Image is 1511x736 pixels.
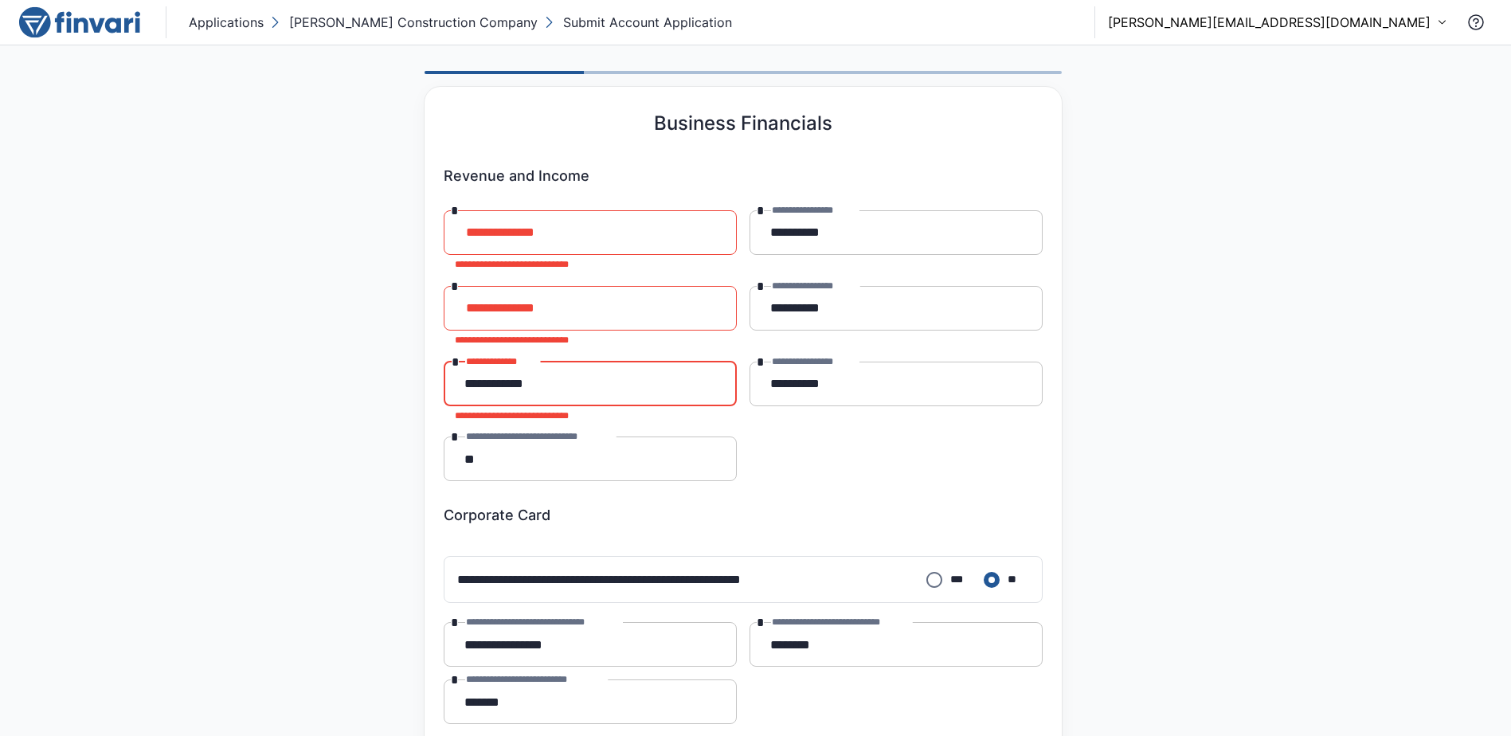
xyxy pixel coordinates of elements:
button: [PERSON_NAME][EMAIL_ADDRESS][DOMAIN_NAME] [1108,13,1447,32]
button: [PERSON_NAME] Construction Company [267,10,541,35]
button: Contact Support [1460,6,1492,38]
button: Submit Account Application [541,10,735,35]
h6: Revenue and Income [444,167,1043,185]
p: Applications [189,13,264,32]
img: logo [19,6,140,38]
p: [PERSON_NAME][EMAIL_ADDRESS][DOMAIN_NAME] [1108,13,1431,32]
h5: Business Financials [654,112,832,135]
button: Applications [186,10,267,35]
p: Submit Account Application [563,13,732,32]
h6: Corporate Card [444,507,1043,524]
p: [PERSON_NAME] Construction Company [289,13,538,32]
